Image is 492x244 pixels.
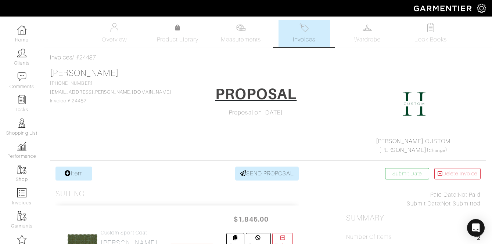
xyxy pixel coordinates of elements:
a: Delete Invoice [434,168,481,179]
a: Submit Date [385,168,429,179]
span: $1,845.00 [229,211,273,227]
img: companies-icon-14a0f246c7e91f24465de634b560f0151b0cc5c9ce11af5fac52e6d7d6371812.png [17,235,26,244]
img: Xu4pDjgfsNsX2exS7cacv7QJ.png [396,85,432,122]
h1: PROPOSAL [215,85,297,103]
div: ( ) [349,137,477,154]
img: measurements-466bbee1fd09ba9460f595b01e5d73f9e2bff037440d3c8f018324cb6cdf7a4a.svg [236,23,245,32]
h2: Summary [346,214,481,223]
div: / #24487 [50,53,486,62]
div: Open Intercom Messenger [467,219,485,237]
a: [PERSON_NAME] [50,68,119,78]
span: Wardrobe [354,35,381,44]
img: stylists-icon-eb353228a002819b7ec25b43dbf5f0378dd9e0616d9560372ff212230b889e62.png [17,119,26,128]
img: garments-icon-b7da505a4dc4fd61783c78ac3ca0ef83fa9d6f193b1c9dc38574b1d14d53ca28.png [17,165,26,174]
img: comment-icon-a0a6a9ef722e966f86d9cbdc48e553b5cf19dbc54f86b18d962a5391bc8f6eb6.png [17,72,26,81]
a: Item [55,167,92,181]
a: [PERSON_NAME] CUSTOM [376,138,450,145]
img: wardrobe-487a4870c1b7c33e795ec22d11cfc2ed9d08956e64fb3008fe2437562e282088.svg [363,23,372,32]
span: [PHONE_NUMBER] Invoice # 24487 [50,81,171,103]
a: [PERSON_NAME] [379,147,427,153]
img: todo-9ac3debb85659649dc8f770b8b6100bb5dab4b48dedcbae339e5042a72dfd3cc.svg [426,23,435,32]
h4: Custom Sport Coat [101,230,158,236]
img: garmentier-logo-header-white-b43fb05a5012e4ada735d5af1a66efaba907eab6374d6393d1fbf88cb4ef424d.png [410,2,477,15]
span: Invoices [293,35,315,44]
span: Submit Date: [407,200,442,207]
span: Overview [102,35,126,44]
div: Not Paid Not Submitted [346,190,481,208]
a: Measurements [215,20,267,47]
img: dashboard-icon-dbcd8f5a0b271acd01030246c82b418ddd0df26cd7fceb0bd07c9910d44c42f6.png [17,25,26,34]
h5: Number of Items [346,234,392,241]
a: SEND PROPOSAL [235,167,299,181]
span: Measurements [221,35,261,44]
img: graph-8b7af3c665d003b59727f371ae50e7771705bf0c487971e6e97d053d13c5068d.png [17,142,26,151]
a: PROPOSAL [211,83,301,108]
a: [EMAIL_ADDRESS][PERSON_NAME][DOMAIN_NAME] [50,90,171,95]
img: gear-icon-white-bd11855cb880d31180b6d7d6211b90ccbf57a29d726f0c71d8c61bd08dd39cc2.png [477,4,486,13]
span: Product Library [157,35,198,44]
a: Overview [89,20,140,47]
img: orders-27d20c2124de7fd6de4e0e44c1d41de31381a507db9b33961299e4e07d508b8c.svg [299,23,309,32]
span: Paid Date: [430,192,458,198]
a: Change [429,148,445,153]
img: reminder-icon-8004d30b9f0a5d33ae49ab947aed9ed385cf756f9e5892f1edd6e32f2345188e.png [17,95,26,104]
img: orders-icon-0abe47150d42831381b5fb84f609e132dff9fe21cb692f30cb5eec754e2cba89.png [17,188,26,197]
img: clients-icon-6bae9207a08558b7cb47a8932f037763ab4055f8c8b6bfacd5dc20c3e0201464.png [17,48,26,58]
a: Look Books [405,20,456,47]
a: Wardrobe [342,20,393,47]
h3: Suiting [55,189,85,199]
span: 2 [477,234,481,244]
a: Invoices [50,54,72,61]
img: garments-icon-b7da505a4dc4fd61783c78ac3ca0ef83fa9d6f193b1c9dc38574b1d14d53ca28.png [17,211,26,221]
a: Invoices [279,20,330,47]
img: basicinfo-40fd8af6dae0f16599ec9e87c0ef1c0a1fdea2edbe929e3d69a839185d80c458.svg [110,23,119,32]
span: Look Books [414,35,447,44]
div: Proposal on [DATE] [189,108,323,117]
a: Product Library [152,23,203,44]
